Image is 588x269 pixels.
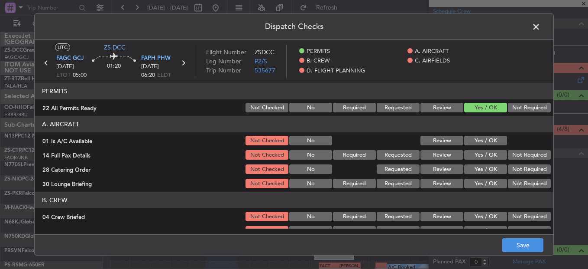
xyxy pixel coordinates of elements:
[464,164,507,174] button: Yes / OK
[420,212,463,221] button: Review
[508,226,551,236] button: Not Required
[415,47,449,56] span: A. AIRCRAFT
[420,136,463,145] button: Review
[508,164,551,174] button: Not Required
[420,226,463,236] button: Review
[415,57,450,66] span: C. AIRFIELDS
[420,164,463,174] button: Review
[420,150,463,160] button: Review
[464,212,507,221] button: Yes / OK
[502,238,543,252] button: Save
[420,103,463,112] button: Review
[464,179,507,188] button: Yes / OK
[464,136,507,145] button: Yes / OK
[508,103,551,112] button: Not Required
[508,179,551,188] button: Not Required
[420,179,463,188] button: Review
[508,212,551,221] button: Not Required
[35,14,553,40] header: Dispatch Checks
[464,226,507,236] button: Yes / OK
[508,150,551,160] button: Not Required
[464,150,507,160] button: Yes / OK
[464,103,507,112] button: Yes / OK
